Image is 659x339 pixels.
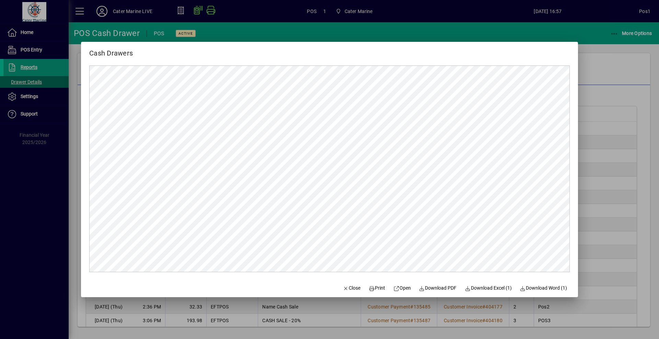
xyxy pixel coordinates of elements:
span: Download Excel (1) [465,284,512,292]
span: Open [393,284,411,292]
a: Download PDF [416,282,460,294]
span: Download PDF [419,284,457,292]
span: Print [369,284,385,292]
span: Close [343,284,361,292]
button: Print [366,282,388,294]
button: Download Excel (1) [462,282,515,294]
button: Close [340,282,363,294]
a: Open [391,282,414,294]
h2: Cash Drawers [81,42,141,59]
button: Download Word (1) [517,282,570,294]
span: Download Word (1) [520,284,567,292]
